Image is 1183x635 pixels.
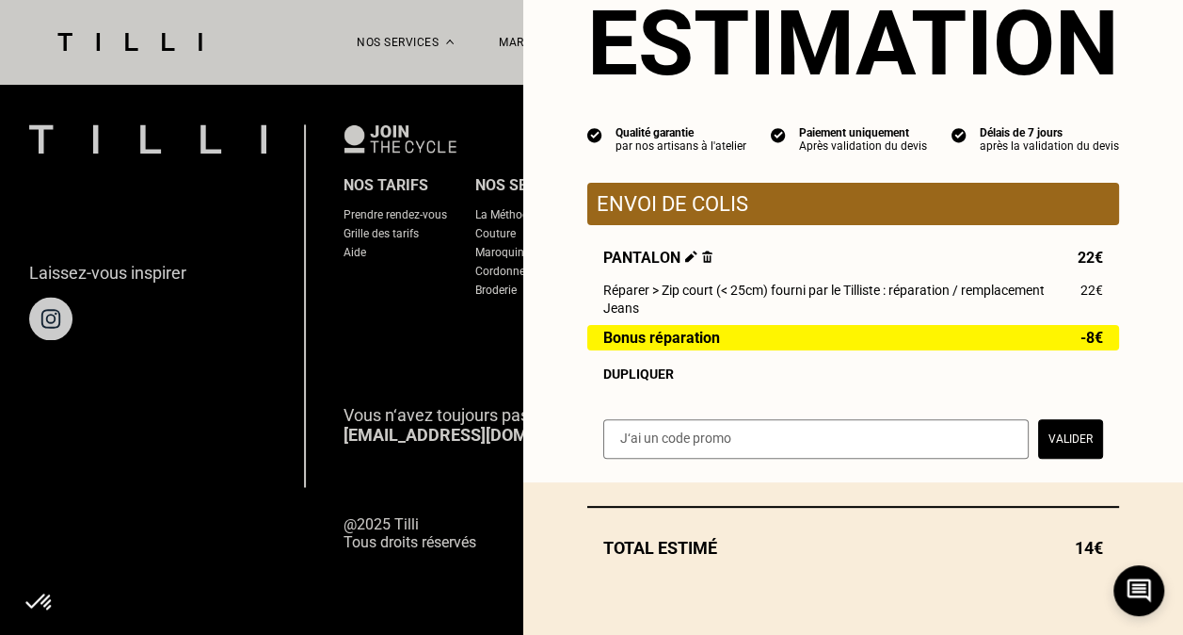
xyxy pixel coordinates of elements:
span: Bonus réparation [603,330,720,346]
div: par nos artisans à l'atelier [615,139,746,153]
span: Pantalon [603,249,712,267]
div: Qualité garantie [615,126,746,139]
span: Jeans [603,301,639,316]
img: Éditer [685,251,697,263]
div: Délais de 7 jours [980,126,1119,139]
img: icon list info [587,126,602,143]
div: après la validation du devis [980,139,1119,153]
img: icon list info [951,126,967,143]
div: Après validation du devis [799,139,927,153]
span: Réparer > Zip court (< 25cm) fourni par le Tilliste : réparation / remplacement [603,283,1045,298]
div: Paiement uniquement [799,126,927,139]
div: Dupliquer [603,366,1103,382]
span: 22€ [1078,249,1103,267]
p: Envoi de colis [597,192,1110,216]
div: Total estimé [587,538,1119,558]
img: Supprimer [702,251,712,263]
img: icon list info [771,126,786,143]
input: J‘ai un code promo [603,419,1029,459]
span: 22€ [1080,283,1103,298]
button: Valider [1038,419,1103,459]
span: -8€ [1080,330,1103,346]
span: 14€ [1075,538,1103,558]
